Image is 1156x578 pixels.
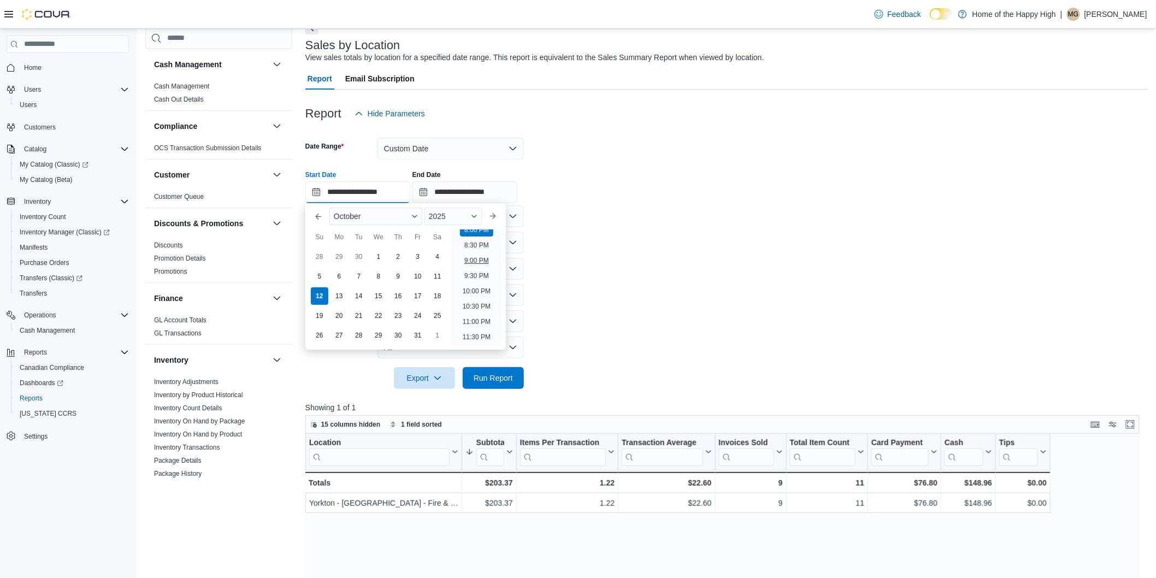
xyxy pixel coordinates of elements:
[154,82,209,90] a: Cash Management
[154,444,220,451] a: Inventory Transactions
[270,168,284,181] button: Customer
[154,329,202,338] span: GL Transactions
[520,497,615,510] div: 1.22
[145,190,292,208] div: Customer
[154,95,204,104] span: Cash Out Details
[154,456,202,465] span: Package Details
[15,407,81,420] a: [US_STATE] CCRS
[310,208,327,225] button: Previous Month
[370,287,387,305] div: day-15
[945,438,983,465] div: Cash
[154,241,183,249] a: Discounts
[871,476,937,489] div: $76.80
[429,287,446,305] div: day-18
[11,157,133,172] a: My Catalog (Classic)
[20,430,52,443] a: Settings
[20,120,129,134] span: Customers
[999,438,1038,465] div: Tips
[412,170,441,179] label: End Date
[1084,8,1147,21] p: [PERSON_NAME]
[321,420,381,429] span: 15 columns hidden
[154,443,220,452] span: Inventory Transactions
[20,83,45,96] button: Users
[345,68,415,90] span: Email Subscription
[311,307,328,325] div: day-19
[20,61,46,74] a: Home
[154,417,245,425] a: Inventory On Hand by Package
[390,268,407,285] div: day-9
[2,82,133,97] button: Users
[15,272,87,285] a: Transfers (Classic)
[311,287,328,305] div: day-12
[7,55,129,473] nav: Complex example
[331,327,348,344] div: day-27
[11,172,133,187] button: My Catalog (Beta)
[350,287,368,305] div: day-14
[154,430,242,438] a: Inventory On Hand by Product
[2,60,133,75] button: Home
[350,248,368,266] div: day-30
[20,143,51,156] button: Catalog
[20,83,129,96] span: Users
[15,287,129,300] span: Transfers
[305,142,344,151] label: Date Range
[429,248,446,266] div: day-4
[145,80,292,110] div: Cash Management
[11,240,133,255] button: Manifests
[401,420,442,429] span: 1 field sorted
[145,141,292,159] div: Compliance
[311,268,328,285] div: day-5
[870,3,925,25] a: Feedback
[154,293,268,304] button: Finance
[309,476,458,489] div: Totals
[305,402,1148,413] p: Showing 1 of 1
[22,9,71,20] img: Cova
[718,438,774,465] div: Invoices Sold
[20,160,89,169] span: My Catalog (Classic)
[11,323,133,338] button: Cash Management
[154,121,197,132] h3: Compliance
[154,482,211,491] span: Product Expirations
[311,228,328,246] div: Su
[871,497,937,510] div: $76.80
[24,311,56,320] span: Operations
[15,324,79,337] a: Cash Management
[270,120,284,133] button: Compliance
[2,345,133,360] button: Reports
[20,101,37,109] span: Users
[458,300,495,313] li: 10:30 PM
[1060,8,1063,21] p: |
[11,225,133,240] a: Inventory Manager (Classic)
[378,138,524,160] button: Custom Date
[790,476,864,489] div: 11
[331,248,348,266] div: day-29
[15,376,129,390] span: Dashboards
[154,144,262,152] span: OCS Transaction Submission Details
[458,285,495,298] li: 10:00 PM
[429,307,446,325] div: day-25
[154,469,202,478] span: Package History
[409,268,427,285] div: day-10
[622,497,711,510] div: $22.60
[329,208,422,225] div: Button. Open the month selector. October is currently selected.
[20,346,51,359] button: Reports
[622,438,703,465] div: Transaction Average
[718,438,774,448] div: Invoices Sold
[154,254,206,263] span: Promotion Details
[331,307,348,325] div: day-20
[154,218,268,229] button: Discounts & Promotions
[308,68,332,90] span: Report
[154,255,206,262] a: Promotion Details
[463,367,524,389] button: Run Report
[24,123,56,132] span: Customers
[15,173,77,186] a: My Catalog (Beta)
[20,143,129,156] span: Catalog
[11,286,133,301] button: Transfers
[15,210,70,223] a: Inventory Count
[458,331,495,344] li: 11:30 PM
[11,391,133,406] button: Reports
[154,316,207,324] a: GL Account Totals
[790,438,864,465] button: Total Item Count
[15,226,129,239] span: Inventory Manager (Classic)
[331,228,348,246] div: Mo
